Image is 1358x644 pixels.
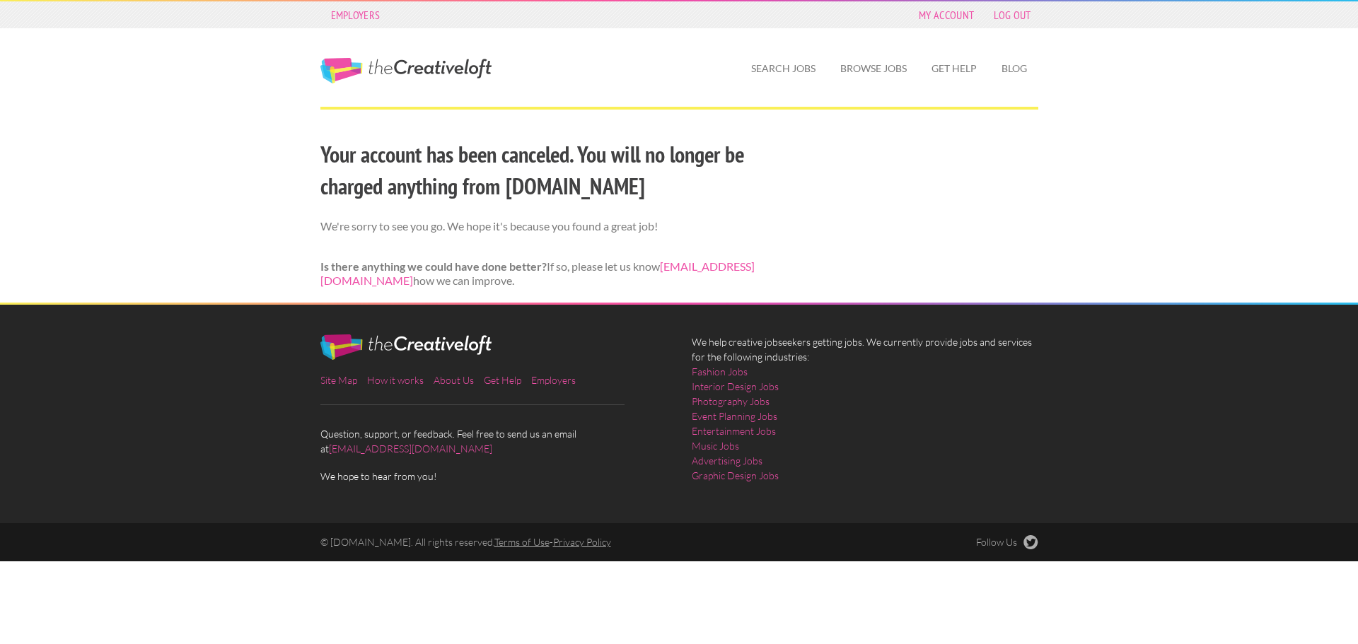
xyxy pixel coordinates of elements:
a: My Account [912,5,981,25]
a: Terms of Use [494,536,550,548]
a: Event Planning Jobs [692,409,777,423]
span: We hope to hear from you! [320,469,667,484]
h2: Your account has been canceled. You will no longer be charged anything from [DOMAIN_NAME] [320,139,791,202]
a: Music Jobs [692,438,739,453]
a: [EMAIL_ADDRESS][DOMAIN_NAME] [320,259,755,288]
a: Search Jobs [740,52,827,85]
a: Employers [531,374,576,386]
a: Browse Jobs [829,52,918,85]
a: Follow Us [976,535,1038,549]
p: If so, please let us know how we can improve. [320,259,791,289]
div: We help creative jobseekers getting jobs. We currently provide jobs and services for the followin... [679,334,1050,494]
a: Advertising Jobs [692,453,762,468]
a: Interior Design Jobs [692,379,779,394]
a: Graphic Design Jobs [692,468,779,483]
p: We're sorry to see you go. We hope it's because you found a great job! [320,219,791,234]
a: [EMAIL_ADDRESS][DOMAIN_NAME] [329,443,492,455]
a: Get Help [920,52,988,85]
a: About Us [434,374,474,386]
a: How it works [367,374,424,386]
a: Photography Jobs [692,394,770,409]
a: Site Map [320,374,357,386]
div: © [DOMAIN_NAME]. All rights reserved. - [308,535,865,549]
a: Entertainment Jobs [692,423,776,438]
a: The Creative Loft [320,58,492,83]
a: Fashion Jobs [692,364,748,379]
div: Question, support, or feedback. Feel free to send us an email at [308,334,679,484]
img: The Creative Loft [320,334,492,360]
strong: Is there anything we could have done better? [320,259,547,273]
a: Privacy Policy [553,536,611,548]
a: Log Out [987,5,1038,25]
a: Employers [324,5,388,25]
a: Blog [990,52,1038,85]
a: Get Help [484,374,521,386]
